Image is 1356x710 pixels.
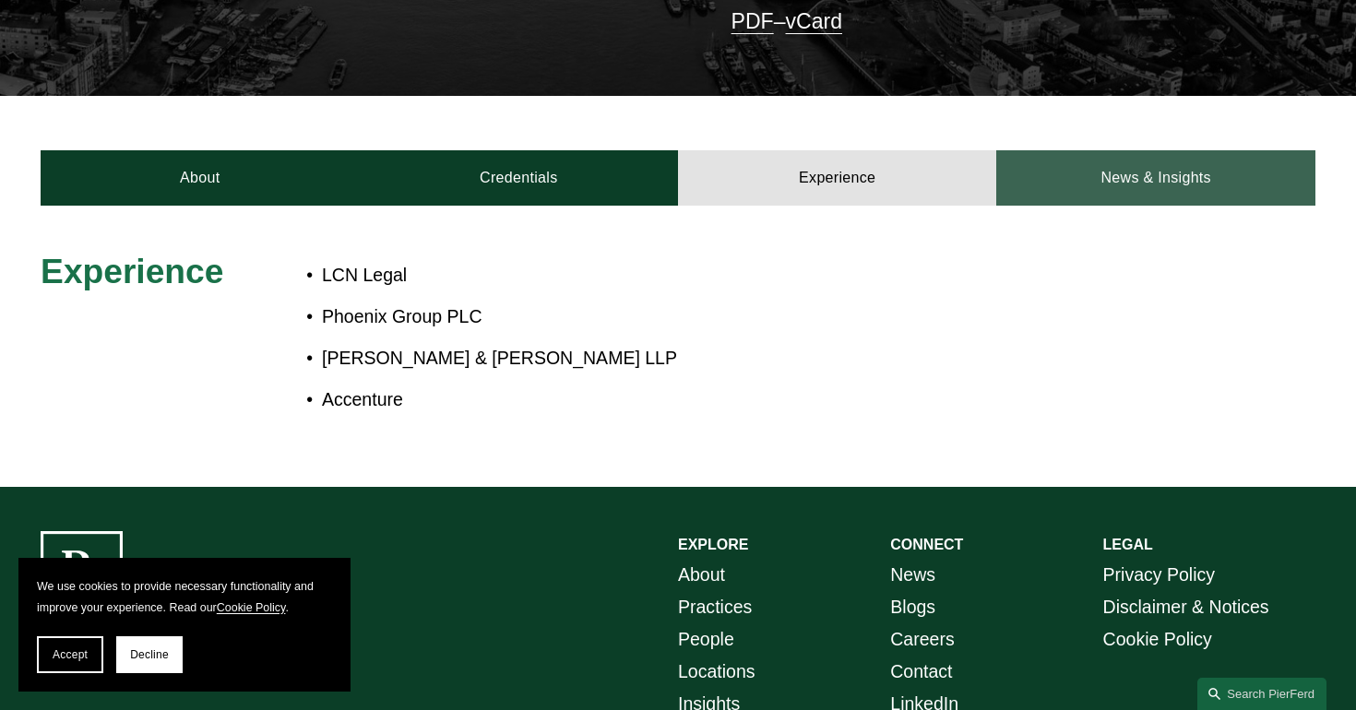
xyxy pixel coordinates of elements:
[678,591,752,623] a: Practices
[678,537,748,552] strong: EXPLORE
[1103,559,1215,591] a: Privacy Policy
[996,150,1314,205] a: News & Insights
[678,656,755,688] a: Locations
[322,342,1156,374] p: [PERSON_NAME] & [PERSON_NAME] LLP
[322,384,1156,416] p: Accenture
[1103,591,1269,623] a: Disclaimer & Notices
[1197,678,1326,710] a: Search this site
[890,623,954,656] a: Careers
[890,591,935,623] a: Blogs
[890,656,952,688] a: Contact
[322,301,1156,333] p: Phoenix Group PLC
[890,537,963,552] strong: CONNECT
[360,150,678,205] a: Credentials
[732,9,774,33] a: PDF
[53,648,88,661] span: Accept
[41,252,223,290] span: Experience
[217,601,286,614] a: Cookie Policy
[678,150,996,205] a: Experience
[41,150,359,205] a: About
[678,559,725,591] a: About
[322,259,1156,291] p: LCN Legal
[786,9,842,33] a: vCard
[37,636,103,673] button: Accept
[18,558,351,692] section: Cookie banner
[1103,623,1212,656] a: Cookie Policy
[890,559,935,591] a: News
[1103,537,1153,552] strong: LEGAL
[130,648,169,661] span: Decline
[37,576,332,618] p: We use cookies to provide necessary functionality and improve your experience. Read our .
[678,623,734,656] a: People
[116,636,183,673] button: Decline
